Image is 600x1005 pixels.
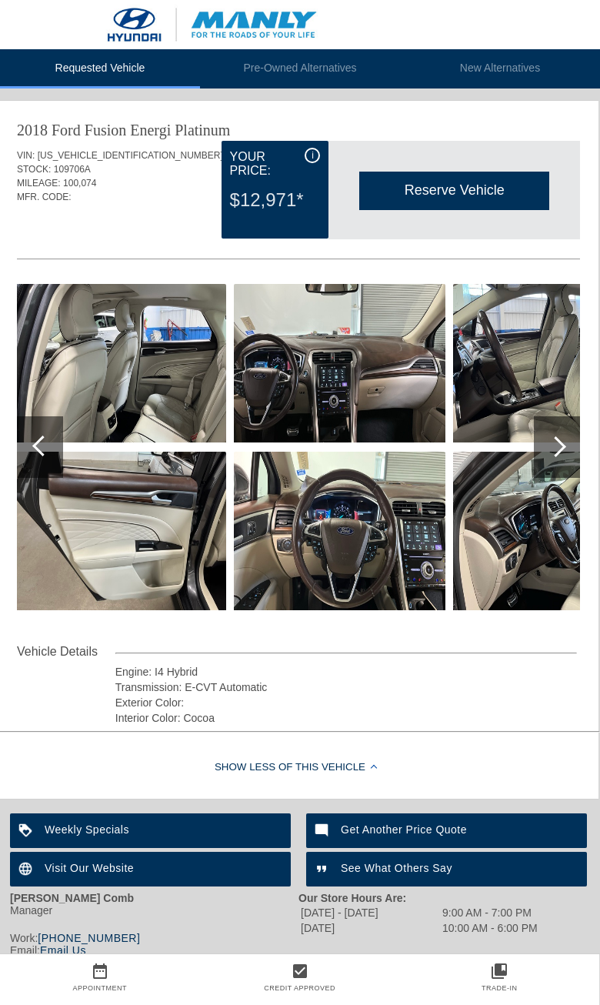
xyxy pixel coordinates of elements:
[442,906,538,920] td: 9:00 AM - 7:00 PM
[10,852,45,886] img: ic_language_white_24dp_2x.png
[73,984,128,992] a: Appointment
[234,452,445,610] img: cd9ef41af4c74fa1ba8d94b500e8d194.jpg
[230,180,321,220] div: $12,971*
[10,813,45,848] img: ic_loyalty_white_24dp_2x.png
[10,904,298,917] div: Manager
[312,150,314,161] span: i
[15,452,226,610] img: 1c9ad8066c8b7dabcb83285146e16e14.jpg
[63,178,96,189] span: 100,074
[115,664,577,679] div: Engine: I4 Hybrid
[300,921,440,935] td: [DATE]
[306,813,587,848] a: Get Another Price Quote
[298,952,391,964] strong: We are located at:
[17,178,61,189] span: MILEAGE:
[15,284,226,442] img: 091d13daef2555255d50b8e729b254f4.jpg
[482,984,518,992] a: Trade-In
[175,119,230,141] div: Platinum
[10,932,298,944] div: Work:
[399,962,599,980] a: collections_bookmark
[200,962,400,980] a: check_box
[17,213,580,238] div: Quoted on [DATE] 8:11:48 PM
[40,944,86,957] a: Email Us
[115,710,577,726] div: Interior Color: Cocoa
[264,984,335,992] a: Credit Approved
[115,695,577,710] div: Exterior Color:
[17,150,35,161] span: VIN:
[10,944,298,957] div: Email:
[38,932,140,944] a: [PHONE_NUMBER]
[10,892,134,904] strong: [PERSON_NAME] Comb
[17,164,51,175] span: STOCK:
[115,679,577,695] div: Transmission: E-CVT Automatic
[17,643,115,661] div: Vehicle Details
[200,49,400,88] li: Pre-Owned Alternatives
[54,164,91,175] span: 109706A
[298,892,406,904] strong: Our Store Hours Are:
[300,906,440,920] td: [DATE] - [DATE]
[17,192,72,202] span: MFR. CODE:
[306,813,341,848] img: ic_mode_comment_white_24dp_2x.png
[234,284,445,442] img: aaace0d9de624aad65bf74092b6facfb.jpg
[10,813,291,848] a: Weekly Specials
[17,119,171,141] div: 2018 Ford Fusion Energi
[306,852,587,886] a: See What Others Say
[359,172,549,209] div: Reserve Vehicle
[38,150,223,161] span: [US_VEHICLE_IDENTIFICATION_NUMBER]
[306,852,341,886] img: ic_format_quote_white_24dp_2x.png
[442,921,538,935] td: 10:00 AM - 6:00 PM
[230,148,321,180] div: Your Price:
[400,49,600,88] li: New Alternatives
[10,852,291,886] a: Visit Our Website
